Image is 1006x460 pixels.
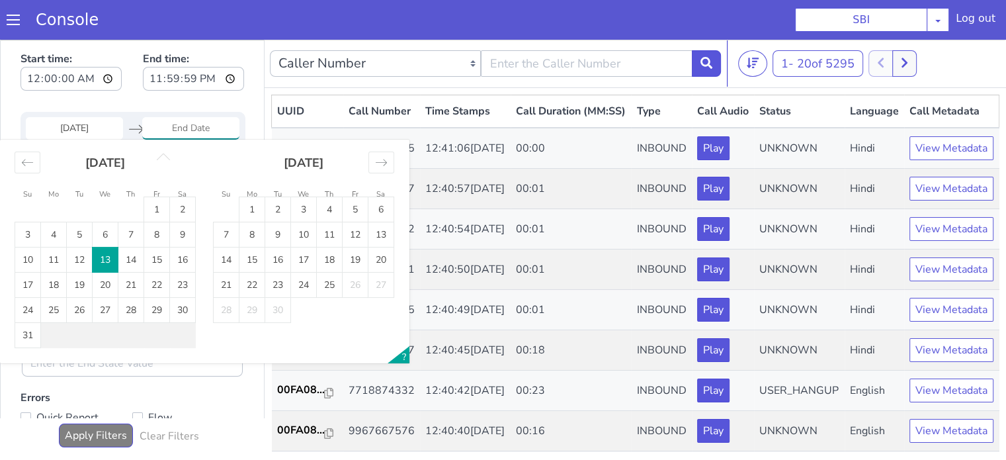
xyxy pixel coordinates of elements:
div: Move forward to switch to the next month. [368,112,394,134]
p: 00FA08... [277,383,325,398]
td: Choose Sunday, September 21, 2025 as your check-out date. It’s available. [214,233,239,258]
td: Hindi [845,291,904,331]
td: UNKNOWN [754,210,844,250]
button: Play [697,177,730,201]
td: Choose Wednesday, September 17, 2025 as your check-out date. It’s available. [291,208,317,233]
td: Choose Friday, September 5, 2025 as your check-out date. It’s available. [343,158,368,183]
td: INBOUND [631,412,691,452]
th: Language [845,56,904,89]
td: Choose Tuesday, September 2, 2025 as your check-out date. It’s available. [265,158,291,183]
small: Tu [274,150,282,160]
td: Choose Saturday, August 2, 2025 as your check-out date. It’s available. [170,158,196,183]
td: Not available. Friday, September 26, 2025 [343,233,368,258]
td: UNKNOWN [754,88,844,129]
th: Call Duration (MM:SS) [511,56,632,89]
input: Enter the End State Value [22,310,243,337]
strong: [DATE] [284,115,323,131]
td: Choose Tuesday, August 19, 2025 as your check-out date. It’s available. [67,233,93,258]
small: We [99,150,110,160]
button: View Metadata [909,339,993,363]
td: Choose Saturday, September 20, 2025 as your check-out date. It’s available. [368,208,394,233]
td: Choose Tuesday, August 26, 2025 as your check-out date. It’s available. [67,258,93,283]
a: 00FA08... [277,342,338,358]
td: Hindi [845,88,904,129]
th: Type [631,56,691,89]
td: INBOUND [631,250,691,291]
td: Choose Thursday, August 21, 2025 as your check-out date. It’s available. [118,233,144,258]
td: 12:40:42[DATE] [420,331,510,371]
small: Su [222,150,230,160]
small: Su [23,150,32,160]
td: UNKNOWN [754,129,844,169]
td: Choose Tuesday, September 9, 2025 as your check-out date. It’s available. [265,183,291,208]
th: Call Audio [692,56,754,89]
td: INBOUND [631,210,691,250]
td: Choose Thursday, September 4, 2025 as your check-out date. It’s available. [317,158,343,183]
td: Choose Friday, August 15, 2025 as your check-out date. It’s available. [144,208,170,233]
span: ? [402,311,406,324]
td: Choose Wednesday, September 24, 2025 as your check-out date. It’s available. [291,233,317,258]
td: Choose Friday, August 22, 2025 as your check-out date. It’s available. [144,233,170,258]
button: Open the keyboard shortcuts panel. [388,306,409,324]
td: Choose Monday, August 11, 2025 as your check-out date. It’s available. [41,208,67,233]
td: 00:01 [511,250,632,291]
td: Choose Monday, September 8, 2025 as your check-out date. It’s available. [239,183,265,208]
td: 00:00 [511,88,632,129]
td: 00:01 [511,169,632,210]
th: Call Number [343,56,420,89]
strong: [DATE] [85,115,125,131]
th: UUID [272,56,343,89]
td: Hindi [845,210,904,250]
td: Choose Monday, August 18, 2025 as your check-out date. It’s available. [41,233,67,258]
td: English [845,371,904,412]
td: Not available. Saturday, September 27, 2025 [368,233,394,258]
td: Choose Wednesday, September 10, 2025 as your check-out date. It’s available. [291,183,317,208]
td: Not available. Tuesday, September 30, 2025 [265,258,291,283]
td: INBOUND [631,291,691,331]
td: 00:23 [511,331,632,371]
td: Hindi [845,412,904,452]
td: Choose Wednesday, August 20, 2025 as your check-out date. It’s available. [93,233,118,258]
td: USER_HANGUP [754,331,844,371]
button: View Metadata [909,137,993,161]
td: UNKNOWN [754,250,844,291]
button: Play [697,258,730,282]
td: UNKNOWN [754,371,844,412]
td: Choose Monday, September 1, 2025 as your check-out date. It’s available. [239,158,265,183]
td: Choose Tuesday, September 16, 2025 as your check-out date. It’s available. [265,208,291,233]
td: 00:20 [511,412,632,452]
td: Choose Thursday, August 7, 2025 as your check-out date. It’s available. [118,183,144,208]
td: Choose Saturday, August 30, 2025 as your check-out date. It’s available. [170,258,196,283]
td: Choose Thursday, September 18, 2025 as your check-out date. It’s available. [317,208,343,233]
td: Choose Wednesday, September 3, 2025 as your check-out date. It’s available. [291,158,317,183]
td: Choose Sunday, August 3, 2025 as your check-out date. It’s available. [15,183,41,208]
td: Choose Monday, September 22, 2025 as your check-out date. It’s available. [239,233,265,258]
small: Th [325,150,333,160]
small: Th [126,150,135,160]
button: Play [697,339,730,363]
button: Apply Filters [59,384,133,408]
td: Choose Saturday, September 13, 2025 as your check-out date. It’s available. [368,183,394,208]
td: 12:41:06[DATE] [420,88,510,129]
th: Time Stamps [420,56,510,89]
button: Play [697,379,730,403]
td: 9761980158 [343,412,420,452]
button: 1- 20of 5295 [773,11,863,37]
td: Choose Tuesday, September 23, 2025 as your check-out date. It’s available. [265,233,291,258]
td: Choose Tuesday, August 5, 2025 as your check-out date. It’s available. [67,183,93,208]
td: Choose Thursday, September 25, 2025 as your check-out date. It’s available. [317,233,343,258]
td: Choose Friday, August 1, 2025 as your check-out date. It’s available. [144,158,170,183]
td: 12:40:54[DATE] [420,169,510,210]
a: 00FA08... [277,383,338,398]
td: Selected as start date. Wednesday, August 13, 2025 [93,208,118,233]
td: Not available. Sunday, September 28, 2025 [214,258,239,283]
input: End time: [143,27,244,51]
small: Fr [352,150,358,160]
td: Choose Saturday, August 23, 2025 as your check-out date. It’s available. [170,233,196,258]
small: Sa [178,150,187,160]
td: Choose Friday, August 29, 2025 as your check-out date. It’s available. [144,258,170,283]
td: 12:40:40[DATE] [420,371,510,412]
label: Start time: [21,7,122,55]
td: Choose Friday, August 8, 2025 as your check-out date. It’s available. [144,183,170,208]
input: End Date [142,77,239,100]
